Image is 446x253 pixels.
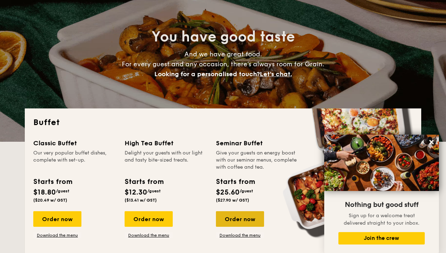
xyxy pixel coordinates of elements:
div: High Tea Buffet [125,138,207,148]
h2: Buffet [33,117,413,128]
span: Looking for a personalised touch? [154,70,260,78]
a: Download the menu [216,232,264,238]
span: And we have great food. For every guest and any occasion, there’s always room for Grain. [122,50,324,78]
img: DSC07876-Edit02-Large.jpeg [324,135,439,191]
span: ($13.41 w/ GST) [125,198,157,203]
button: Close [426,136,437,148]
span: $25.60 [216,188,240,197]
span: ($20.49 w/ GST) [33,198,67,203]
div: Order now [125,211,173,227]
span: $18.80 [33,188,56,197]
span: Let's chat. [260,70,292,78]
span: Sign up for a welcome treat delivered straight to your inbox. [344,213,419,226]
span: /guest [240,189,253,193]
span: You have good taste [151,28,295,45]
div: Starts from [125,176,163,187]
div: Delight your guests with our light and tasty bite-sized treats. [125,150,207,171]
div: Order now [33,211,81,227]
div: Seminar Buffet [216,138,299,148]
div: Starts from [216,176,255,187]
a: Download the menu [33,232,81,238]
span: /guest [56,189,69,193]
a: Download the menu [125,232,173,238]
div: Classic Buffet [33,138,116,148]
div: Starts from [33,176,72,187]
div: Our very popular buffet dishes, complete with set-up. [33,150,116,171]
div: Give your guests an energy boost with our seminar menus, complete with coffee and tea. [216,150,299,171]
span: $12.30 [125,188,147,197]
span: ($27.90 w/ GST) [216,198,249,203]
button: Join the crew [338,232,425,244]
span: Nothing but good stuff [345,201,418,209]
div: Order now [216,211,264,227]
span: /guest [147,189,161,193]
